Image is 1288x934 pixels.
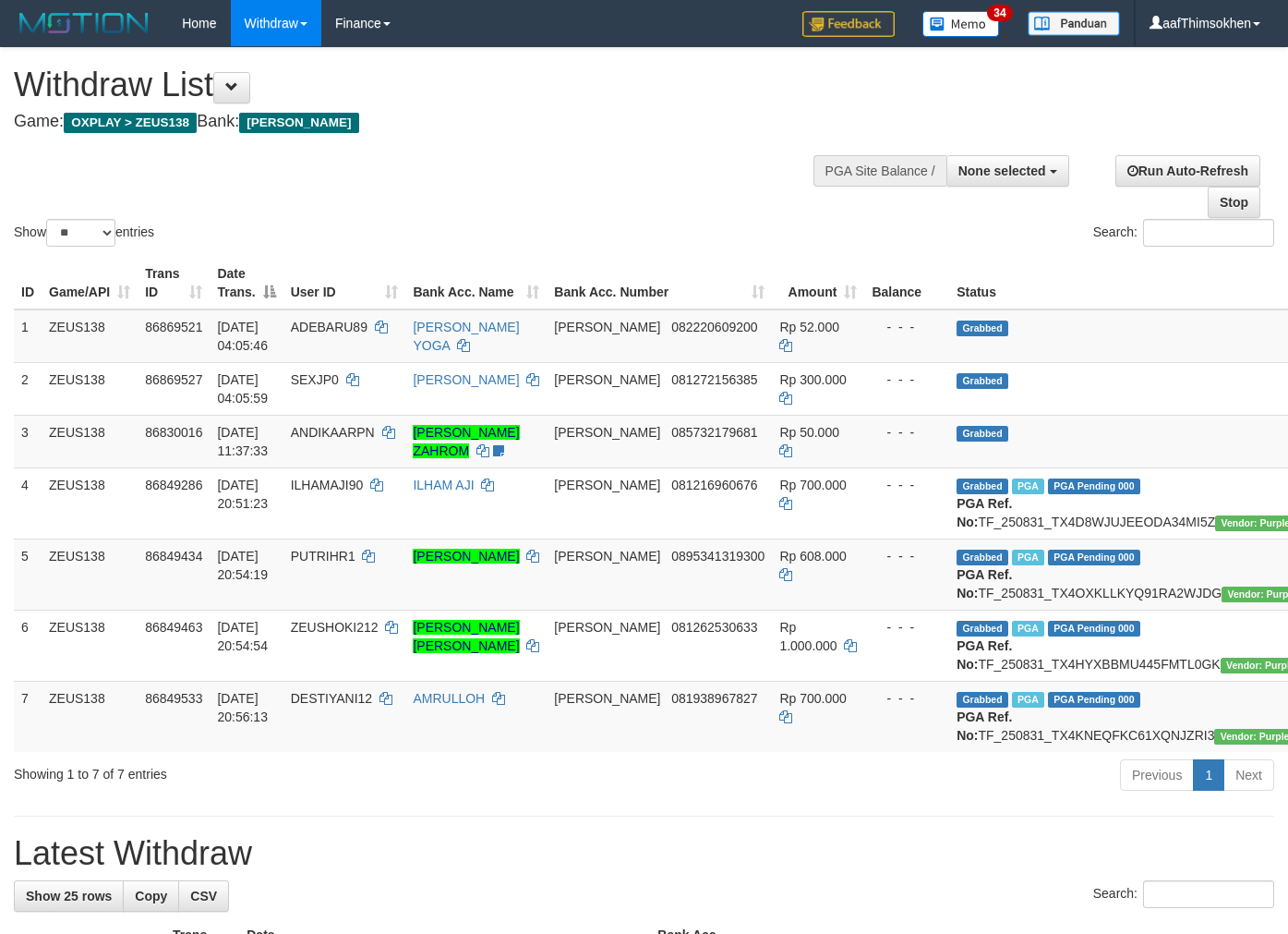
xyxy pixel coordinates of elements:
[779,691,846,706] span: Rp 700.000
[779,620,837,653] span: Rp 1.000.000
[64,113,197,133] span: OXPLAY > ZEUS138
[872,689,942,708] div: - - -
[1012,550,1044,565] span: Marked by aafRornrotha
[957,373,1008,389] span: Grabbed
[14,415,42,467] td: 3
[14,467,42,539] td: 4
[210,257,283,309] th: Date Trans.: activate to sort column descending
[554,478,660,492] span: [PERSON_NAME]
[14,835,1274,872] h1: Latest Withdraw
[779,425,839,440] span: Rp 50.000
[413,478,474,492] a: ILHAM AJI
[671,691,757,706] span: Copy 081938967827 to clipboard
[14,9,154,37] img: MOTION_logo.png
[779,320,839,334] span: Rp 52.000
[779,549,846,564] span: Rp 608.000
[946,155,1069,187] button: None selected
[14,880,124,912] a: Show 25 rows
[413,691,485,706] a: AMRULLOH
[1012,479,1044,494] span: Marked by aafRornrotha
[864,257,949,309] th: Balance
[413,549,519,564] a: [PERSON_NAME]
[14,610,42,681] td: 6
[671,549,764,564] span: Copy 0895341319300 to clipboard
[1012,692,1044,708] span: Marked by aafRornrotha
[957,567,1012,600] b: PGA Ref. No:
[42,467,138,539] td: ZEUS138
[872,370,942,389] div: - - -
[957,426,1008,442] span: Grabbed
[554,372,660,387] span: [PERSON_NAME]
[42,681,138,752] td: ZEUS138
[291,691,372,706] span: DESTIYANI12
[145,691,202,706] span: 86849533
[291,425,375,440] span: ANDIKAARPN
[413,620,519,653] a: [PERSON_NAME] [PERSON_NAME]
[26,889,112,904] span: Show 25 rows
[957,710,1012,743] b: PGA Ref. No:
[1208,187,1260,218] a: Stop
[42,362,138,415] td: ZEUS138
[145,372,202,387] span: 86869527
[291,372,339,387] span: SEXJP0
[1048,692,1140,708] span: PGA Pending
[413,320,519,353] a: [PERSON_NAME] YOGA
[217,320,268,353] span: [DATE] 04:05:46
[957,550,1008,565] span: Grabbed
[145,478,202,492] span: 86849286
[957,692,1008,708] span: Grabbed
[1223,759,1274,791] a: Next
[554,691,660,706] span: [PERSON_NAME]
[217,478,268,511] span: [DATE] 20:51:23
[217,620,268,653] span: [DATE] 20:54:54
[145,425,202,440] span: 86830016
[957,621,1008,637] span: Grabbed
[291,320,367,334] span: ADEBARU89
[14,67,840,103] h1: Withdraw List
[14,362,42,415] td: 2
[779,372,846,387] span: Rp 300.000
[957,496,1012,529] b: PGA Ref. No:
[554,425,660,440] span: [PERSON_NAME]
[283,257,406,309] th: User ID: activate to sort column ascending
[123,880,179,912] a: Copy
[872,423,942,442] div: - - -
[554,320,660,334] span: [PERSON_NAME]
[217,372,268,406] span: [DATE] 04:05:59
[14,539,42,610] td: 5
[1048,550,1140,565] span: PGA Pending
[405,257,547,309] th: Bank Acc. Name: activate to sort column ascending
[957,321,1008,336] span: Grabbed
[1048,479,1140,494] span: PGA Pending
[217,691,268,724] span: [DATE] 20:56:13
[1028,11,1120,36] img: panduan.png
[813,155,946,187] div: PGA Site Balance /
[987,5,1012,21] span: 34
[872,476,942,494] div: - - -
[1093,219,1274,247] label: Search:
[42,610,138,681] td: ZEUS138
[14,309,42,363] td: 1
[772,257,864,309] th: Amount: activate to sort column ascending
[42,309,138,363] td: ZEUS138
[872,547,942,565] div: - - -
[178,880,229,912] a: CSV
[14,758,523,783] div: Showing 1 to 7 of 7 entries
[1048,621,1140,637] span: PGA Pending
[14,681,42,752] td: 7
[872,318,942,336] div: - - -
[958,164,1046,178] span: None selected
[671,425,757,440] span: Copy 085732179681 to clipboard
[922,11,1000,37] img: Button%20Memo.svg
[1143,880,1274,908] input: Search:
[554,620,660,635] span: [PERSON_NAME]
[291,620,379,635] span: ZEUSHOKI212
[135,889,167,904] span: Copy
[671,372,757,387] span: Copy 081272156385 to clipboard
[217,425,268,458] span: [DATE] 11:37:33
[291,478,364,492] span: ILHAMAJI90
[42,415,138,467] td: ZEUS138
[547,257,772,309] th: Bank Acc. Number: activate to sort column ascending
[138,257,210,309] th: Trans ID: activate to sort column ascending
[14,219,154,247] label: Show entries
